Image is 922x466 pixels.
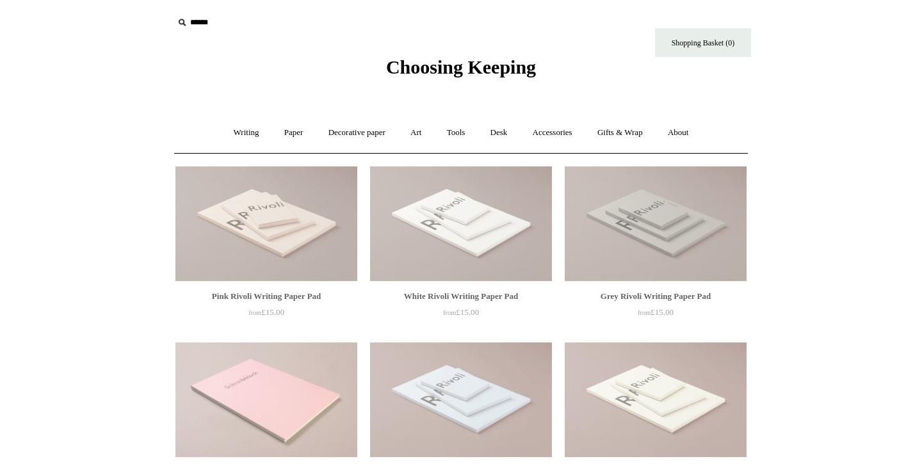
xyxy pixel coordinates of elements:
span: £15.00 [443,307,479,317]
a: Blue Rivoli Writing Paper Pad Blue Rivoli Writing Paper Pad [370,342,552,458]
a: White Rivoli Writing Paper Pad from£15.00 [370,289,552,341]
span: £15.00 [638,307,674,317]
img: Cream Rivoli Writing Paper Pad [565,342,747,458]
a: Tools [435,116,477,150]
img: White Rivoli Writing Paper Pad [370,166,552,282]
a: About [656,116,700,150]
a: Pink Rivoli Writing Paper Pad Pink Rivoli Writing Paper Pad [175,166,357,282]
a: Pink Rivoli Writing Paper Pad from£15.00 [175,289,357,341]
a: Decorative paper [317,116,397,150]
span: Choosing Keeping [386,56,536,77]
img: Pink Rivoli Writing Paper Pad [175,166,357,282]
span: from [248,309,261,316]
a: Shopping Basket (0) [655,28,751,57]
a: White Rivoli Writing Paper Pad White Rivoli Writing Paper Pad [370,166,552,282]
a: Cream Rivoli Writing Paper Pad Cream Rivoli Writing Paper Pad [565,342,747,458]
a: Pink Schreibblock Writing Pad Pink Schreibblock Writing Pad [175,342,357,458]
img: Grey Rivoli Writing Paper Pad [565,166,747,282]
a: Paper [273,116,315,150]
a: Writing [222,116,271,150]
div: Grey Rivoli Writing Paper Pad [568,289,743,304]
img: Pink Schreibblock Writing Pad [175,342,357,458]
span: £15.00 [248,307,284,317]
a: Art [399,116,433,150]
div: White Rivoli Writing Paper Pad [373,289,549,304]
a: Desk [479,116,519,150]
a: Grey Rivoli Writing Paper Pad from£15.00 [565,289,747,341]
span: from [443,309,456,316]
div: Pink Rivoli Writing Paper Pad [179,289,354,304]
a: Accessories [521,116,584,150]
span: from [638,309,651,316]
a: Grey Rivoli Writing Paper Pad Grey Rivoli Writing Paper Pad [565,166,747,282]
a: Choosing Keeping [386,67,536,76]
a: Gifts & Wrap [586,116,654,150]
img: Blue Rivoli Writing Paper Pad [370,342,552,458]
